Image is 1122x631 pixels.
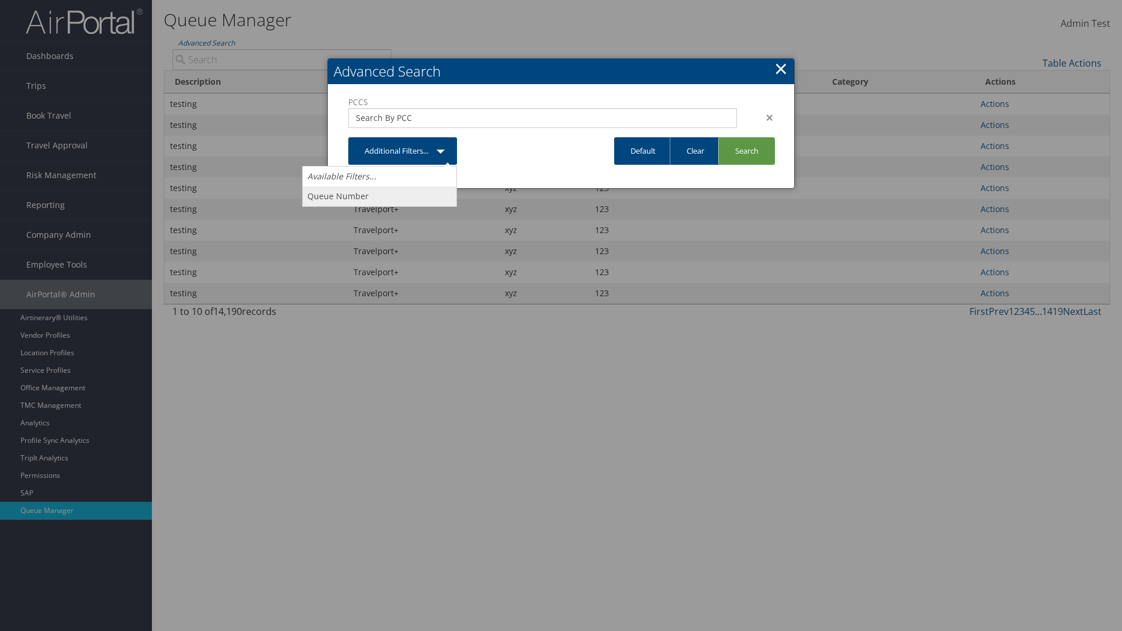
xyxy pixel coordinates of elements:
h2: Advanced Search [328,58,794,84]
a: Additional Filters... [348,137,457,165]
label: PCCS [348,96,737,108]
i: Available Filters... [307,171,376,182]
a: Queue Number [303,186,456,206]
a: Search [718,137,775,165]
input: Search By PCC [356,112,729,124]
div: × [746,110,782,124]
a: Default [614,137,672,165]
a: Clear [670,137,721,165]
a: Close [774,57,788,80]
